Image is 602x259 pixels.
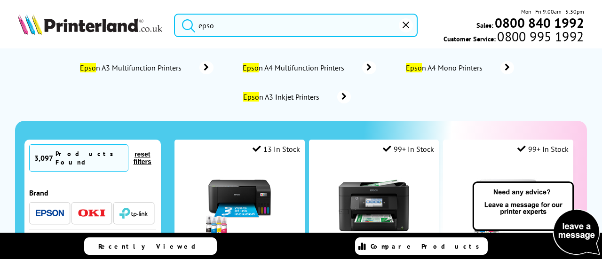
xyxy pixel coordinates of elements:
[404,61,514,74] a: Epson A4 Mono Printers
[79,61,214,74] a: Epson A3 Multifunction Printers
[355,237,488,255] a: Compare Products
[18,14,162,36] a: Printerland Logo
[517,144,569,154] div: 99+ In Stock
[406,63,422,72] mark: Epso
[119,208,148,219] img: TP-Link
[80,63,96,72] mark: Epso
[84,237,217,255] a: Recently Viewed
[174,14,418,37] input: Search p
[371,242,484,251] span: Compare Products
[495,14,584,31] b: 0800 840 1992
[204,170,275,241] img: epson-et-2862-ink-included-small.jpg
[242,61,376,74] a: Epson A4 Multifunction Printers
[242,90,351,103] a: Epson A3 Inkjet Printers
[473,170,543,241] img: epson-et-2856-ink-included-usp-small.jpg
[243,92,259,102] mark: Epso
[242,92,323,102] span: n A3 Inkjet Printers
[383,144,434,154] div: 99+ In Stock
[493,18,584,27] a: 0800 840 1992
[34,153,53,163] span: 3,097
[128,150,156,166] button: reset filters
[470,180,602,257] img: Open Live Chat window
[55,149,123,166] div: Products Found
[79,63,185,72] span: n A3 Multifunction Printers
[476,21,493,30] span: Sales:
[404,63,486,72] span: n A4 Mono Printers
[78,209,106,217] img: OKI
[36,210,64,217] img: Epson
[339,170,409,241] img: Epson-WF-4820-Front-RP-Small.jpg
[29,188,48,197] span: Brand
[521,7,584,16] span: Mon - Fri 9:00am - 5:30pm
[98,242,205,251] span: Recently Viewed
[496,32,584,41] span: 0800 995 1992
[18,14,162,34] img: Printerland Logo
[242,63,348,72] span: n A4 Multifunction Printers
[243,63,259,72] mark: Epso
[253,144,300,154] div: 13 In Stock
[444,32,584,43] span: Customer Service:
